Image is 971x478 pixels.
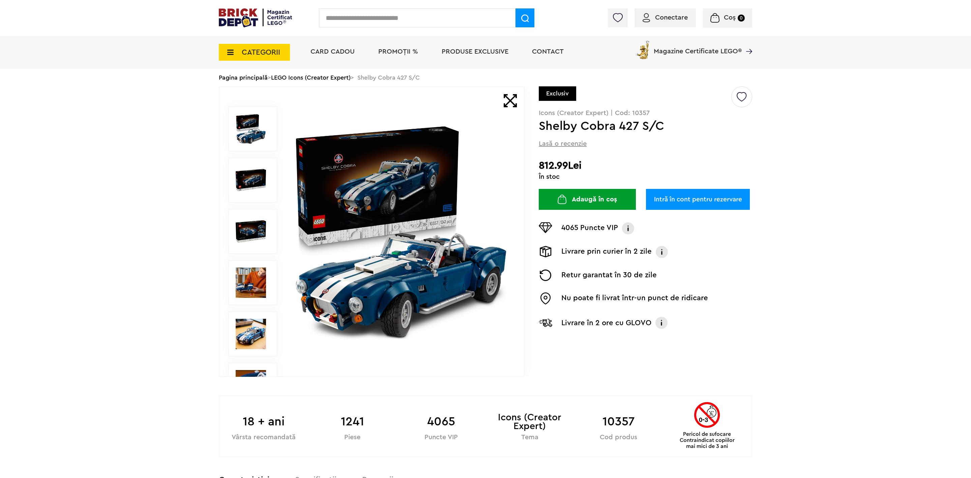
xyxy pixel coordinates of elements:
span: Coș [724,14,736,21]
img: Livrare [539,246,552,257]
p: Nu poate fi livrat într-un punct de ridicare [561,292,708,305]
div: Piese [308,434,397,441]
button: Adaugă în coș [539,189,636,210]
div: Pericol de sufocare Contraindicat copiilor mai mici de 3 ani [675,402,739,449]
a: Intră în cont pentru rezervare [646,189,750,210]
img: Seturi Lego Shelby Cobra 427 S/C [236,268,266,298]
div: > > Shelby Cobra 427 S/C [219,69,752,86]
b: 1241 [308,413,397,431]
img: Shelby Cobra 427 S/C [292,123,509,340]
div: Puncte VIP [397,434,486,441]
a: Contact [532,48,564,55]
img: Puncte VIP [539,222,552,233]
span: CATEGORII [242,49,280,56]
p: Icons (Creator Expert) | Cod: 10357 [539,110,752,116]
img: Easybox [539,292,552,305]
span: Conectare [655,14,688,21]
b: 10357 [574,413,663,431]
b: Icons (Creator Expert) [486,413,574,431]
a: Pagina principală [219,75,268,81]
img: Info livrare prin curier [655,246,669,258]
a: Magazine Certificate LEGO® [742,39,752,46]
h2: 812.99Lei [539,160,752,172]
img: Shelby Cobra 427 S/C [236,165,266,195]
div: Vârsta recomandată [219,434,308,441]
div: Exclusiv [539,86,576,101]
a: Produse exclusive [442,48,508,55]
img: Returnare [539,270,552,281]
p: Livrare în 2 ore cu GLOVO [561,317,651,328]
a: Conectare [643,14,688,21]
a: LEGO Icons (Creator Expert) [271,75,351,81]
img: LEGO Icons (Creator Expert) Shelby Cobra 427 S/C [236,319,266,349]
a: PROMOȚII % [378,48,418,55]
img: Shelby Cobra 427 S/C LEGO 10357 [236,216,266,247]
b: 4065 [397,413,486,431]
div: În stoc [539,173,752,180]
img: Livrare Glovo [539,318,552,327]
img: Shelby Cobra 427 S/C [236,114,266,144]
img: Seturi Lego LEGO 10357 [236,370,266,400]
p: 4065 Puncte VIP [561,222,618,234]
img: Info VIP [621,222,635,234]
img: Info livrare cu GLOVO [655,316,668,330]
span: Lasă o recenzie [539,139,587,148]
div: Cod produs [574,434,663,441]
div: Tema [486,434,574,441]
span: Magazine Certificate LEGO® [654,39,742,55]
a: Card Cadou [311,48,355,55]
p: Retur garantat în 30 de zile [561,270,657,281]
h1: Shelby Cobra 427 S/C [539,120,730,132]
b: 18 + ani [219,413,308,431]
small: 0 [738,15,745,22]
p: Livrare prin curier în 2 zile [561,246,652,258]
